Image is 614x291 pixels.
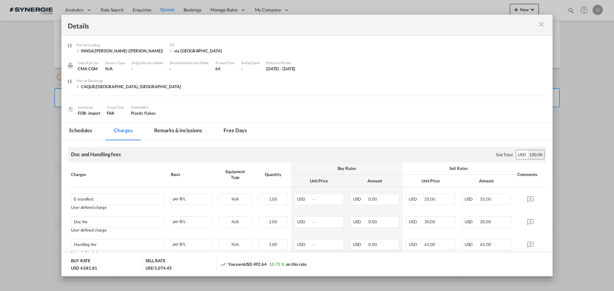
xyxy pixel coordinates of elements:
[232,196,239,202] span: N/A
[232,242,239,247] span: N/A
[169,42,222,48] div: T/S
[107,104,124,110] div: Cargo Type
[131,104,156,110] div: Commodity
[76,48,163,54] div: INNSA/Jawaharlal Nehru (Nhava Sheva)
[496,152,513,157] div: Sub Total
[169,48,222,54] div: via Antwerp
[368,196,377,202] span: 0.00
[220,261,307,268] div: You earn on this rate
[538,20,545,28] md-icon: icon-close m-3 fg-AAA8AD cursor
[368,219,377,224] span: 0.00
[528,150,544,159] div: 130.00
[146,265,172,271] div: USD 5,074.45
[465,196,479,202] span: USD
[459,175,515,187] th: Amount
[106,123,140,140] md-tab-item: Charges
[71,172,164,177] div: Charges
[297,219,312,224] span: USD
[78,60,99,66] div: Liner/Carrier
[71,151,121,158] div: Doc and Handling fees
[68,21,498,29] div: Details
[169,66,209,72] div: -
[368,242,377,247] span: 0.00
[241,66,260,72] div: -
[291,175,347,187] th: Unit Price
[516,150,528,159] div: USD
[232,219,239,224] span: N/A
[169,60,209,66] div: Destination Service Mode
[71,228,164,233] div: User defined charge
[74,194,139,202] div: E-manifest
[403,175,459,187] th: Unit Price
[424,242,436,247] span: 65.00
[131,60,163,66] div: Origin Service Mode
[313,242,314,247] span: -
[514,162,546,187] th: Comments
[409,196,423,202] span: USD
[67,106,74,113] img: cargo.png
[107,110,124,116] div: FAK
[409,242,423,247] span: USD
[480,242,491,247] span: 65.00
[215,60,235,66] div: Transit Time
[313,196,314,202] span: -
[131,66,163,72] div: -
[297,196,312,202] span: USD
[215,66,235,72] div: 64
[313,219,314,224] span: -
[76,84,181,89] div: CAQUE/Quebec City, QC
[61,123,261,140] md-pagination-wrapper: Use the left and right arrow keys to navigate between tabs
[406,165,511,171] div: Sell Rates
[409,219,423,224] span: USD
[347,175,403,187] th: Amount
[71,250,164,255] div: User defined charge
[71,265,97,271] div: USD 4,581.81
[71,205,164,210] div: User defined charge
[244,262,267,267] span: USD 492.64
[78,66,99,72] div: CMA CGM
[105,60,125,66] div: Service Type
[78,104,100,110] div: Incoterms
[171,172,212,177] div: Basis
[76,42,163,48] div: Port of Loading
[424,196,436,202] span: 35.00
[146,123,209,140] md-tab-item: Remarks & Inclusions
[465,242,479,247] span: USD
[131,111,156,116] span: Plastic flakes
[266,66,295,72] div: 1 Jun 2025 - 14 Jul 2025
[171,216,212,228] div: per B/L
[465,219,479,224] span: USD
[269,219,278,224] span: 1.00
[61,123,100,140] md-tab-item: Schedules
[74,217,139,224] div: Doc fee
[353,242,368,247] span: USD
[76,78,181,84] div: Port of Discharge
[353,196,368,202] span: USD
[78,110,100,116] div: FOB
[218,169,252,180] div: Equipment Type
[480,219,491,224] span: 30.00
[171,194,212,205] div: per B/L
[146,258,165,265] div: SELL RATE
[258,172,288,177] div: Quantity
[105,66,113,71] span: N/A
[294,165,399,171] div: Buy Rates
[269,242,278,247] span: 1.00
[424,219,436,224] span: 30.00
[266,60,295,66] div: Effective Period
[269,196,278,202] span: 1.00
[61,15,553,277] md-dialog: Port of Loading ...
[480,196,491,202] span: 35.00
[269,262,284,267] span: 10.75 %
[74,239,139,247] div: Handling fee
[220,261,226,268] md-icon: icon-trending-up
[297,242,312,247] span: USD
[71,258,90,265] div: BUY RATE
[241,60,260,66] div: Sailing Date
[353,219,368,224] span: USD
[171,239,212,250] div: per B/L
[86,110,100,116] div: - import
[216,123,254,140] md-tab-item: Free days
